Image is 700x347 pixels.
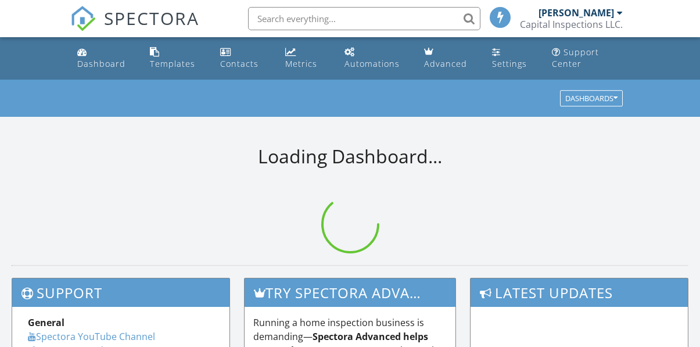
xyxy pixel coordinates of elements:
[285,58,317,69] div: Metrics
[487,42,538,75] a: Settings
[492,58,527,69] div: Settings
[520,19,623,30] div: Capital Inspections LLC.
[245,278,455,307] h3: Try spectora advanced [DATE]
[28,330,155,343] a: Spectora YouTube Channel
[552,46,599,69] div: Support Center
[70,16,199,40] a: SPECTORA
[220,58,259,69] div: Contacts
[216,42,271,75] a: Contacts
[70,6,96,31] img: The Best Home Inspection Software - Spectora
[419,42,478,75] a: Advanced
[344,58,400,69] div: Automations
[281,42,331,75] a: Metrics
[248,7,480,30] input: Search everything...
[104,6,199,30] span: SPECTORA
[150,58,195,69] div: Templates
[565,95,618,103] div: Dashboards
[73,42,137,75] a: Dashboard
[539,7,614,19] div: [PERSON_NAME]
[547,42,628,75] a: Support Center
[77,58,125,69] div: Dashboard
[340,42,410,75] a: Automations (Basic)
[424,58,467,69] div: Advanced
[12,278,229,307] h3: Support
[560,91,623,107] button: Dashboards
[28,316,64,329] strong: General
[145,42,206,75] a: Templates
[471,278,688,307] h3: Latest Updates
